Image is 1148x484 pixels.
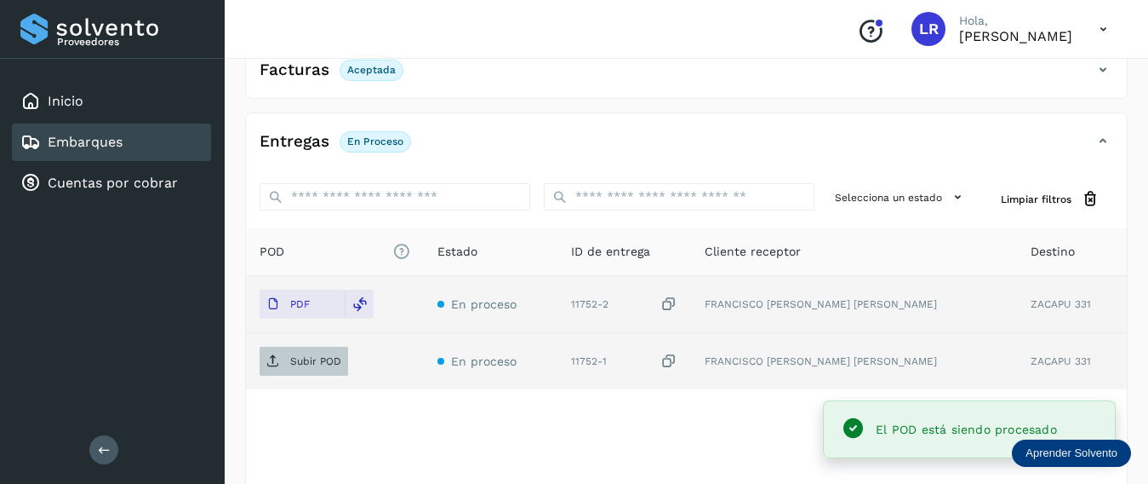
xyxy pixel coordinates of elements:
[246,127,1127,170] div: EntregasEn proceso
[1001,192,1071,207] span: Limpiar filtros
[260,347,348,376] button: Subir POD
[48,134,123,150] a: Embarques
[451,354,517,368] span: En proceso
[48,175,178,191] a: Cuentas por cobrar
[290,298,310,310] p: PDF
[12,124,211,161] div: Embarques
[437,243,477,261] span: Estado
[1017,333,1127,389] td: ZACAPU 331
[959,14,1072,28] p: Hola,
[705,243,801,261] span: Cliente receptor
[571,353,677,371] div: 11752-1
[1025,447,1117,460] p: Aprender Solvento
[1017,276,1127,333] td: ZACAPU 331
[451,297,517,311] span: En proceso
[691,276,1017,333] td: FRANCISCO [PERSON_NAME] [PERSON_NAME]
[260,290,345,319] button: PDF
[345,290,374,319] div: Reemplazar POD
[876,423,1057,436] span: El POD está siendo procesado
[1012,440,1131,467] div: Aprender Solvento
[12,164,211,202] div: Cuentas por cobrar
[260,60,329,80] h4: Facturas
[347,135,403,147] p: En proceso
[828,183,974,211] button: Selecciona un estado
[57,36,204,48] p: Proveedores
[48,93,83,109] a: Inicio
[1031,243,1075,261] span: Destino
[347,64,396,76] p: Aceptada
[571,243,650,261] span: ID de entrega
[959,28,1072,44] p: LORENA RODRIGUEZ LOREDO
[12,83,211,120] div: Inicio
[691,333,1017,389] td: FRANCISCO [PERSON_NAME] [PERSON_NAME]
[246,55,1127,98] div: FacturasAceptada
[260,132,329,152] h4: Entregas
[571,296,677,314] div: 11752-2
[260,243,410,261] span: POD
[987,183,1113,215] button: Limpiar filtros
[290,355,341,367] p: Subir POD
